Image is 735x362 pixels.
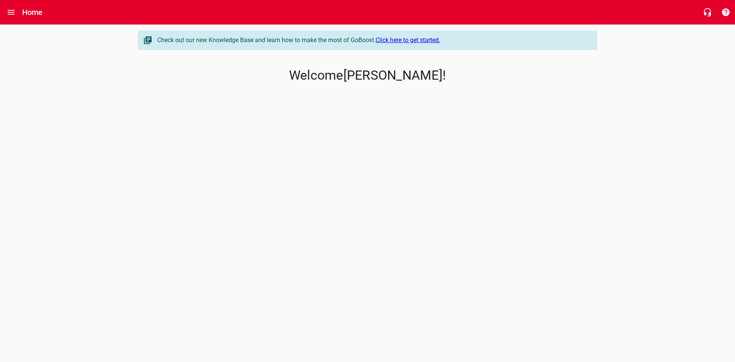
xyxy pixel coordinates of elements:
[157,36,589,45] div: Check out our new Knowledge Base and learn how to make the most of GoBoost.
[138,68,597,83] p: Welcome [PERSON_NAME] !
[2,3,20,21] button: Open drawer
[22,6,43,18] h6: Home
[376,36,440,44] a: Click here to get started.
[698,3,717,21] button: Live Chat
[717,3,735,21] button: Support Portal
